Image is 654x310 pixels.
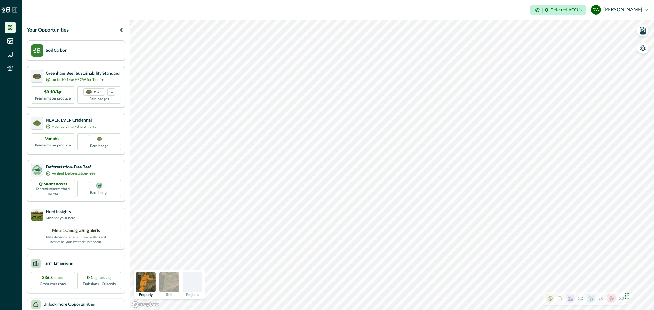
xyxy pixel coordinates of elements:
[591,2,648,17] button: daniel wortmann[PERSON_NAME]
[35,187,71,196] p: To premium international markets
[35,142,71,148] p: Premiums on produce
[598,296,603,301] p: 5.0
[159,272,179,292] img: soil preview
[54,277,64,280] span: t CO2e
[90,142,108,149] p: Earn badge
[35,96,71,101] p: Premiums on produce
[90,189,108,195] p: Earn badge
[94,90,102,94] p: Tier 1
[97,137,102,141] img: Greenham NEVER EVER certification badge
[46,70,120,77] p: Greenham Beef Sustainability Standard
[44,89,62,96] p: $0.10/kg
[46,117,96,124] p: NEVER EVER Credential
[625,287,629,305] div: Drag
[46,164,95,171] p: Deforestation-Free Beef
[31,164,43,176] img: certification logo
[43,301,95,308] p: Unlock more Opportunities
[545,8,548,13] p: 0
[42,275,64,281] p: 336.8
[44,181,67,187] p: Market Access
[52,228,100,234] p: Metrics and grazing alerts
[52,124,96,129] p: + variable market premiums
[96,182,103,189] img: DFB badge
[623,281,654,310] iframe: Chat Widget
[45,136,61,142] p: Variable
[45,234,107,244] p: Make decisions faster with simple alerts and metrics on your livestock’s behaviour.
[139,293,153,297] p: Property
[136,272,156,292] img: property preview
[87,275,111,281] p: 0.1
[94,277,111,280] span: kg CO2e / kg
[86,90,92,94] img: certification logo
[578,296,583,301] p: 1.2
[33,74,41,80] img: certification logo
[90,96,109,102] p: Earn badges
[1,7,10,13] img: Logo
[619,296,624,301] p: 5.0
[52,77,104,82] p: up to $0.1/kg HSCW for Tier 2+
[33,120,41,127] img: certification logo
[132,301,159,308] a: Mapbox logo
[40,281,66,287] p: Gross emissions
[166,293,172,297] p: Soil
[107,88,115,96] div: more credentials avaialble
[550,8,582,12] p: Deferred ACCUs
[83,281,116,287] p: Emissions - Oilseeds
[52,171,95,176] p: Verified Deforestation-Free
[43,260,73,267] p: Farm Emissions
[186,293,199,297] p: Projects
[109,90,113,94] p: 1+
[46,47,67,54] p: Soil Carbon
[27,26,69,34] p: Your Opportunities
[46,209,75,215] p: Herd Insights
[46,215,75,221] p: Monitor your herd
